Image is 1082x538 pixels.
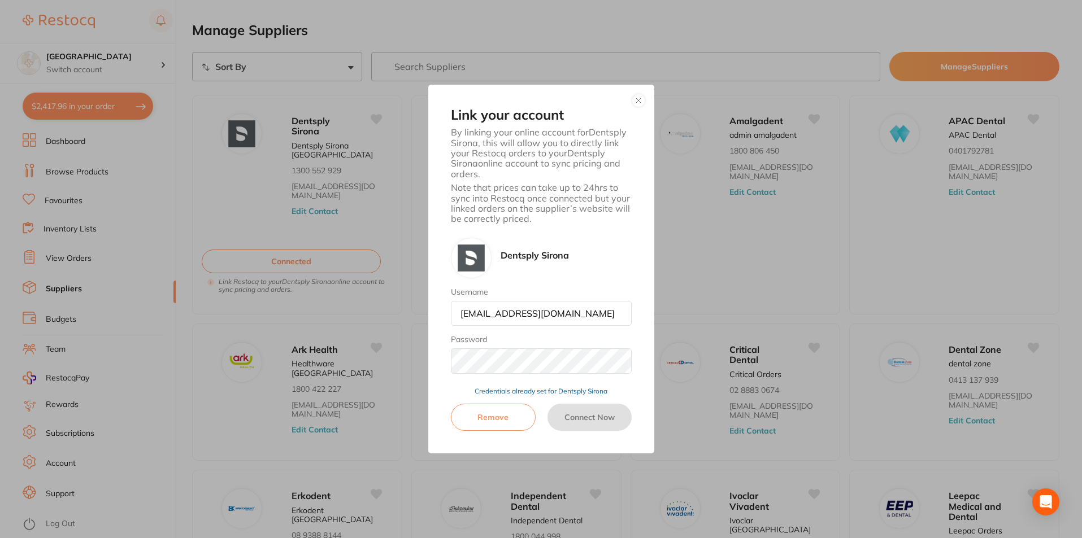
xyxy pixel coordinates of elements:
div: Open Intercom Messenger [1032,488,1059,515]
h2: Link your account [451,107,632,123]
p: Dentsply Sirona [501,250,569,260]
button: Remove [451,404,536,431]
img: Dentsply Sirona [458,244,485,272]
button: Connect Now [547,404,632,431]
label: Username [451,287,632,296]
p: Credentials already set for Dentsply Sirona [451,387,632,395]
label: Password [451,335,632,344]
p: By linking your online account for Dentsply Sirona , this will allow you to directly link your Re... [451,127,632,179]
p: Note that prices can take up to 24hrs to sync into Restocq once connected but your linked orders ... [451,182,632,224]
